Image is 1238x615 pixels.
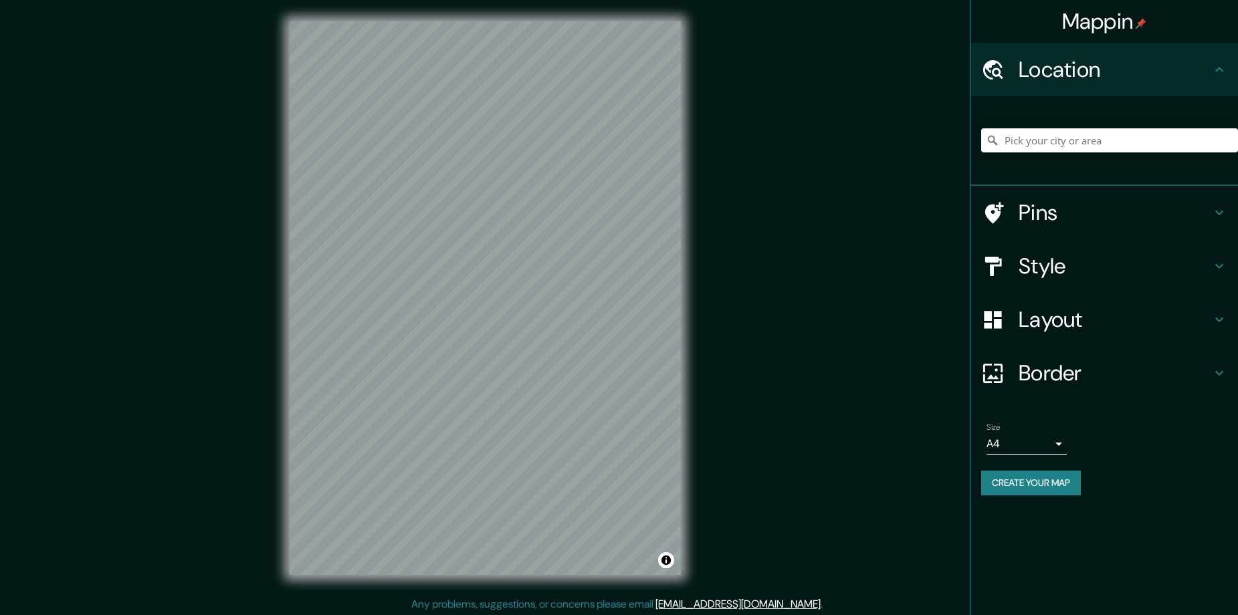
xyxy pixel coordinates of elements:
div: Layout [970,293,1238,346]
div: A4 [987,433,1067,455]
h4: Style [1019,253,1211,279]
img: pin-icon.png [1136,18,1146,29]
div: . [825,596,827,612]
div: Pins [970,186,1238,239]
canvas: Map [290,21,681,575]
h4: Mappin [1062,8,1147,35]
label: Size [987,422,1001,433]
h4: Pins [1019,199,1211,226]
div: . [823,596,825,612]
button: Create your map [981,471,1081,495]
h4: Layout [1019,306,1211,333]
input: Pick your city or area [981,128,1238,152]
button: Toggle attribution [658,552,674,568]
h4: Border [1019,360,1211,386]
div: Location [970,43,1238,96]
div: Style [970,239,1238,293]
p: Any problems, suggestions, or concerns please email . [411,596,823,612]
h4: Location [1019,56,1211,83]
div: Border [970,346,1238,400]
iframe: Help widget launcher [1119,563,1223,600]
a: [EMAIL_ADDRESS][DOMAIN_NAME] [655,597,821,611]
